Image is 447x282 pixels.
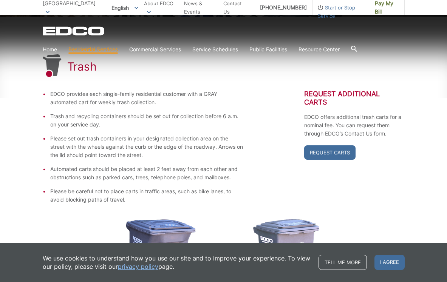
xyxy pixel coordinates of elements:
a: Service Schedules [192,45,238,54]
a: privacy policy [118,262,158,271]
a: Commercial Services [129,45,181,54]
li: EDCO provides each single-family residential customer with a GRAY automated cart for weekly trash... [50,90,244,106]
li: Please set out trash containers in your designated collection area on the street with the wheels ... [50,134,244,159]
li: Please be careful not to place carts in traffic areas, such as bike lanes, to avoid blocking path... [50,187,244,204]
li: Trash and recycling containers should be set out for collection before 6 a.m. on your service day. [50,112,244,129]
h2: Request Additional Carts [304,90,405,106]
a: Residential Services [68,45,118,54]
p: EDCO offers additional trash carts for a nominal fee. You can request them through EDCO’s Contact... [304,113,405,138]
a: Request Carts [304,145,356,160]
li: Automated carts should be placed at least 2 feet away from each other and obstructions such as pa... [50,165,244,182]
span: English [106,2,144,14]
h1: Trash [67,60,97,73]
a: Home [43,45,57,54]
p: We use cookies to understand how you use our site and to improve your experience. To view our pol... [43,254,311,271]
a: EDCD logo. Return to the homepage. [43,26,105,35]
a: Public Facilities [249,45,287,54]
a: Resource Center [299,45,340,54]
